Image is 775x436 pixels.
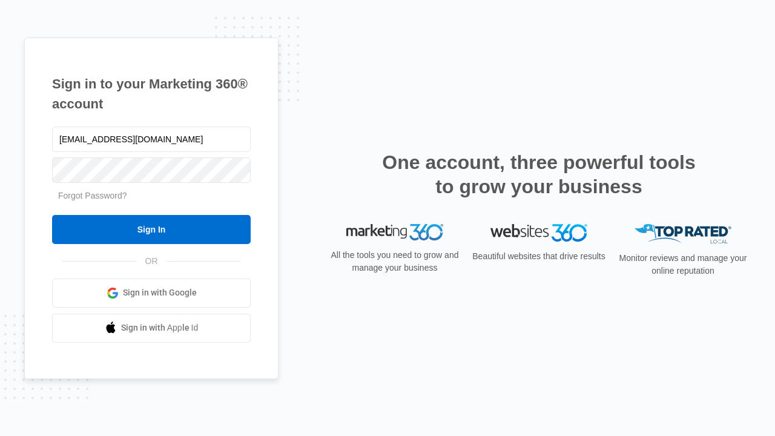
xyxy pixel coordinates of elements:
[346,224,443,241] img: Marketing 360
[52,127,251,152] input: Email
[58,191,127,200] a: Forgot Password?
[327,249,463,274] p: All the tools you need to grow and manage your business
[490,224,587,242] img: Websites 360
[137,255,167,268] span: OR
[471,250,607,263] p: Beautiful websites that drive results
[615,252,751,277] p: Monitor reviews and manage your online reputation
[635,224,731,244] img: Top Rated Local
[52,314,251,343] a: Sign in with Apple Id
[378,150,699,199] h2: One account, three powerful tools to grow your business
[52,215,251,244] input: Sign In
[52,74,251,114] h1: Sign in to your Marketing 360® account
[123,286,197,299] span: Sign in with Google
[121,322,199,334] span: Sign in with Apple Id
[52,279,251,308] a: Sign in with Google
